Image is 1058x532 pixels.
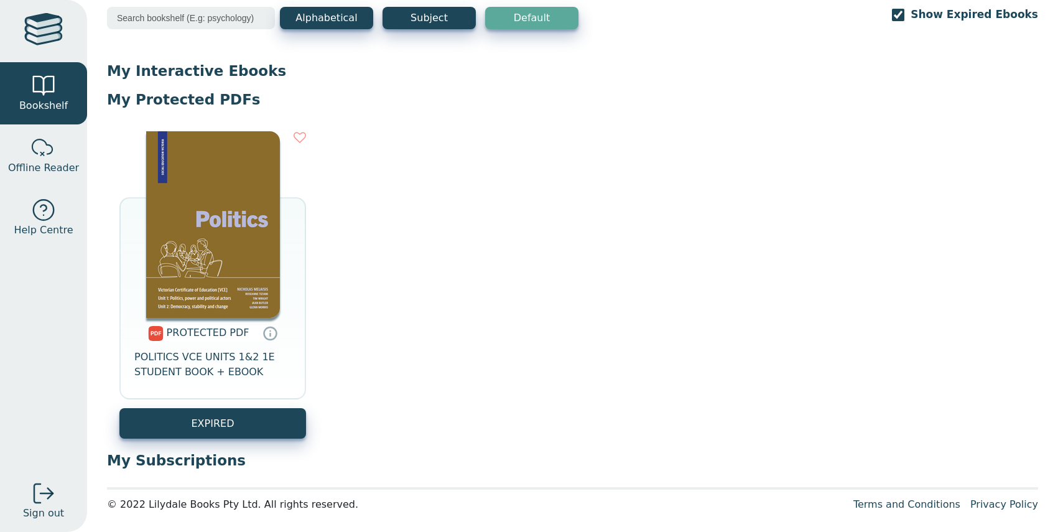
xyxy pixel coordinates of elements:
p: My Protected PDFs [107,90,1038,109]
label: Show Expired Ebooks [911,7,1038,22]
span: Offline Reader [8,161,79,175]
p: My Subscriptions [107,451,1038,470]
span: PROTECTED PDF [167,327,249,338]
span: Bookshelf [19,98,68,113]
a: Terms and Conditions [853,498,960,510]
a: Protected PDFs cannot be printed, copied or shared. They can be accessed online through Education... [262,325,277,340]
button: Subject [383,7,476,29]
span: Sign out [23,506,64,521]
input: Search bookshelf (E.g: psychology) [107,7,275,29]
img: pdf.svg [148,326,164,341]
p: My Interactive Ebooks [107,62,1038,80]
a: Privacy Policy [970,498,1038,510]
img: 39e0675c-cd6d-42bc-a88f-bb0b7a257601.png [146,131,280,318]
span: Help Centre [14,223,73,238]
a: EXPIRED [119,408,306,439]
button: Default [485,7,578,29]
div: © 2022 Lilydale Books Pty Ltd. All rights reserved. [107,497,843,512]
button: Alphabetical [280,7,373,29]
span: POLITICS VCE UNITS 1&2 1E STUDENT BOOK + EBOOK [134,350,291,380]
